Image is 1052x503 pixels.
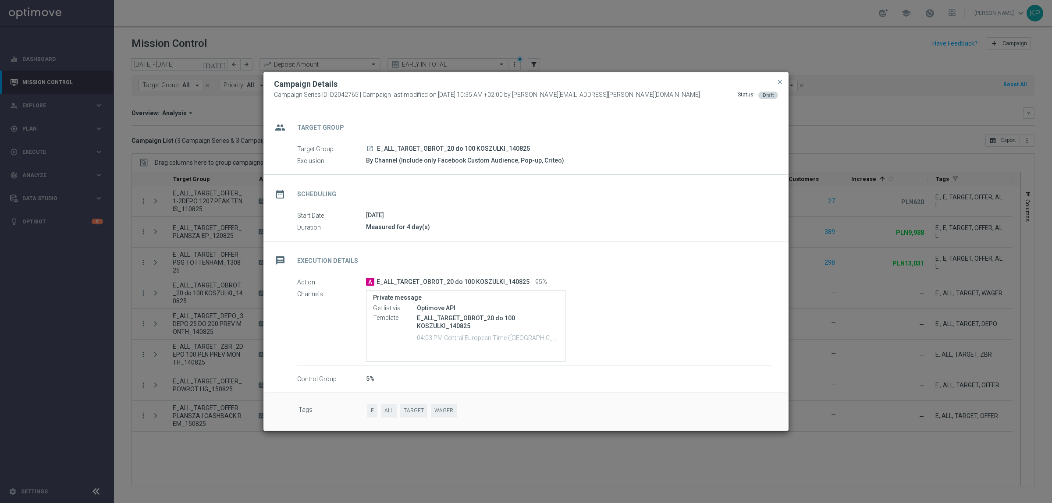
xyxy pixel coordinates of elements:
[366,374,771,383] div: 5%
[297,257,358,265] h2: Execution Details
[400,404,427,418] span: TARGET
[272,120,288,135] i: group
[776,78,783,85] span: close
[377,145,530,153] span: E_ALL_TARGET_OBROT_20 do 100 KOSZULKI_140825
[297,290,366,298] label: Channels
[297,223,366,231] label: Duration
[274,79,338,89] h2: Campaign Details
[367,404,377,418] span: E
[366,223,771,231] div: Measured for 4 day(s)
[366,211,771,220] div: [DATE]
[758,91,778,98] colored-tag: Draft
[297,278,366,286] label: Action
[377,278,530,286] span: E_ALL_TARGET_OBROT_20 do 100 KOSZULKI_140825
[417,304,558,312] div: Optimove API
[763,92,774,98] span: Draft
[431,404,457,418] span: WAGER
[297,124,344,132] h2: Target Group
[366,156,771,165] div: By Channel (Include only Facebook Custom Audience, Pop-up, Criteo)
[373,305,417,312] label: Get list via
[272,186,288,202] i: date_range
[297,190,336,198] h2: Scheduling
[297,145,366,153] label: Target Group
[366,278,374,286] span: A
[297,157,366,165] label: Exclusion
[738,91,755,99] div: Status:
[381,404,397,418] span: ALL
[297,212,366,220] label: Start Date
[297,375,366,383] label: Control Group
[373,314,417,322] label: Template
[299,404,367,418] label: Tags
[535,278,547,286] span: 95%
[366,145,373,152] i: launch
[272,253,288,269] i: message
[417,314,558,330] p: E_ALL_TARGET_OBROT_20 do 100 KOSZULKI_140825
[366,145,374,153] a: launch
[417,333,558,342] p: 04:03 PM Central European Time ([GEOGRAPHIC_DATA]) (UTC +02:00)
[373,294,558,301] label: Private message
[274,91,700,99] span: Campaign Series ID: D2042765 | Campaign last modified on [DATE] 10:35 AM +02:00 by [PERSON_NAME][...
